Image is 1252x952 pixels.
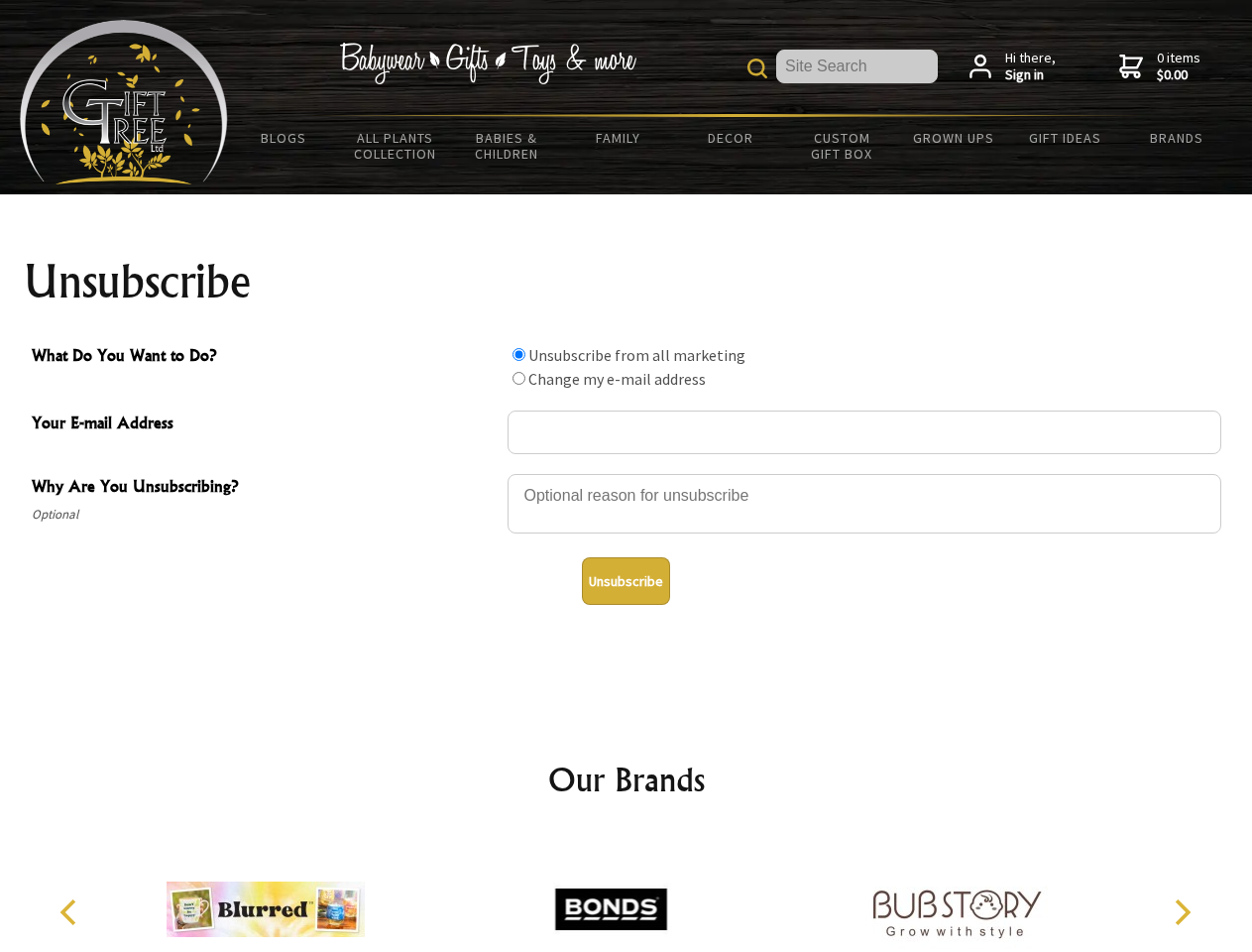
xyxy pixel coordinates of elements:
[20,20,228,184] img: Babyware - Gifts - Toys and more...
[512,348,525,361] input: What Do You Want to Do?
[747,59,767,78] img: product search
[1119,50,1200,84] a: 0 items$0.00
[50,891,93,934] button: Previous
[40,756,1213,803] h2: Our Brands
[508,474,1221,534] textarea: Why Are You Unsubscribing?
[451,117,563,175] a: Babies & Children
[528,345,745,365] label: Unsubscribe from all marketing
[508,411,1221,454] input: Your E-mail Address
[32,343,498,372] span: What Do You Want to Do?
[528,369,706,389] label: Change my e-mail address
[1157,49,1200,84] span: 0 items
[582,557,670,605] button: Unsubscribe
[340,117,452,175] a: All Plants Collection
[1005,66,1056,84] strong: Sign in
[1121,117,1233,159] a: Brands
[32,411,498,439] span: Your E-mail Address
[1160,891,1203,934] button: Next
[512,372,525,385] input: What Do You Want to Do?
[339,43,636,84] img: Babywear - Gifts - Toys & more
[24,258,1229,305] h1: Unsubscribe
[674,117,786,159] a: Decor
[228,117,340,159] a: BLOGS
[32,474,498,503] span: Why Are You Unsubscribing?
[32,503,498,527] span: Optional
[1005,50,1056,84] span: Hi there,
[1157,66,1200,84] strong: $0.00
[1009,117,1121,159] a: Gift Ideas
[776,50,938,83] input: Site Search
[897,117,1009,159] a: Grown Ups
[563,117,675,159] a: Family
[786,117,898,175] a: Custom Gift Box
[969,50,1056,84] a: Hi there,Sign in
